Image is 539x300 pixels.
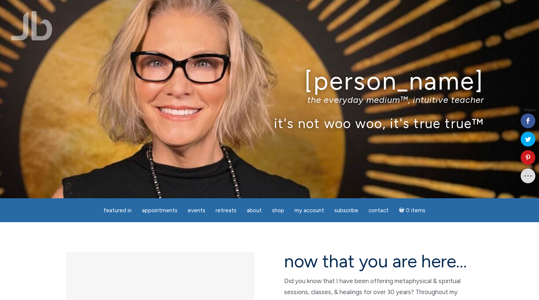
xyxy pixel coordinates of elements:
[137,203,182,218] a: Appointments
[290,203,329,218] a: My Account
[211,203,241,218] a: Retreats
[99,203,136,218] a: featured in
[55,67,484,95] h1: [PERSON_NAME]
[284,252,473,271] h2: now that you are here…
[330,203,363,218] a: Subscribe
[188,207,205,214] span: Events
[55,94,484,105] p: the everyday medium™, intuitive teacher
[247,207,262,214] span: About
[524,108,535,112] span: Shares
[406,208,425,213] span: 0 items
[183,203,210,218] a: Events
[395,203,430,218] a: Cart0 items
[142,207,177,214] span: Appointments
[216,207,236,214] span: Retreats
[272,207,284,214] span: Shop
[268,203,289,218] a: Shop
[103,207,132,214] span: featured in
[55,115,484,131] p: it's not woo woo, it's true true™
[294,207,324,214] span: My Account
[242,203,266,218] a: About
[368,207,389,214] span: Contact
[11,11,52,40] img: Jamie Butler. The Everyday Medium
[334,207,358,214] span: Subscribe
[399,207,406,214] i: Cart
[364,203,393,218] a: Contact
